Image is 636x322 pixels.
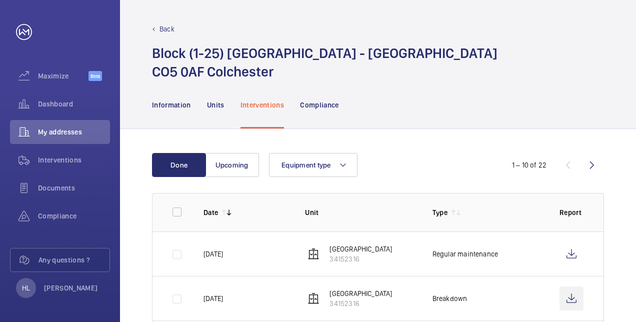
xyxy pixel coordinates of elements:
[305,207,416,217] p: Unit
[152,153,206,177] button: Done
[88,71,102,81] span: Beta
[307,248,319,260] img: elevator.svg
[269,153,357,177] button: Equipment type
[329,254,392,264] p: 34152316
[38,155,110,165] span: Interventions
[38,255,109,265] span: Any questions ?
[203,293,223,303] p: [DATE]
[329,244,392,254] p: [GEOGRAPHIC_DATA]
[240,100,284,110] p: Interventions
[281,161,331,169] span: Equipment type
[307,292,319,304] img: elevator.svg
[38,127,110,137] span: My addresses
[159,24,174,34] p: Back
[22,283,30,293] p: HL
[432,249,498,259] p: Regular maintenance
[38,211,110,221] span: Compliance
[203,249,223,259] p: [DATE]
[300,100,339,110] p: Compliance
[432,207,447,217] p: Type
[152,100,191,110] p: Information
[38,99,110,109] span: Dashboard
[512,160,546,170] div: 1 – 10 of 22
[329,288,392,298] p: [GEOGRAPHIC_DATA]
[559,207,583,217] p: Report
[38,183,110,193] span: Documents
[207,100,224,110] p: Units
[44,283,98,293] p: [PERSON_NAME]
[329,298,392,308] p: 34152316
[432,293,467,303] p: Breakdown
[38,71,88,81] span: Maximize
[203,207,218,217] p: Date
[205,153,259,177] button: Upcoming
[152,44,497,81] h1: Block (1-25) [GEOGRAPHIC_DATA] - [GEOGRAPHIC_DATA] CO5 0AF Colchester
